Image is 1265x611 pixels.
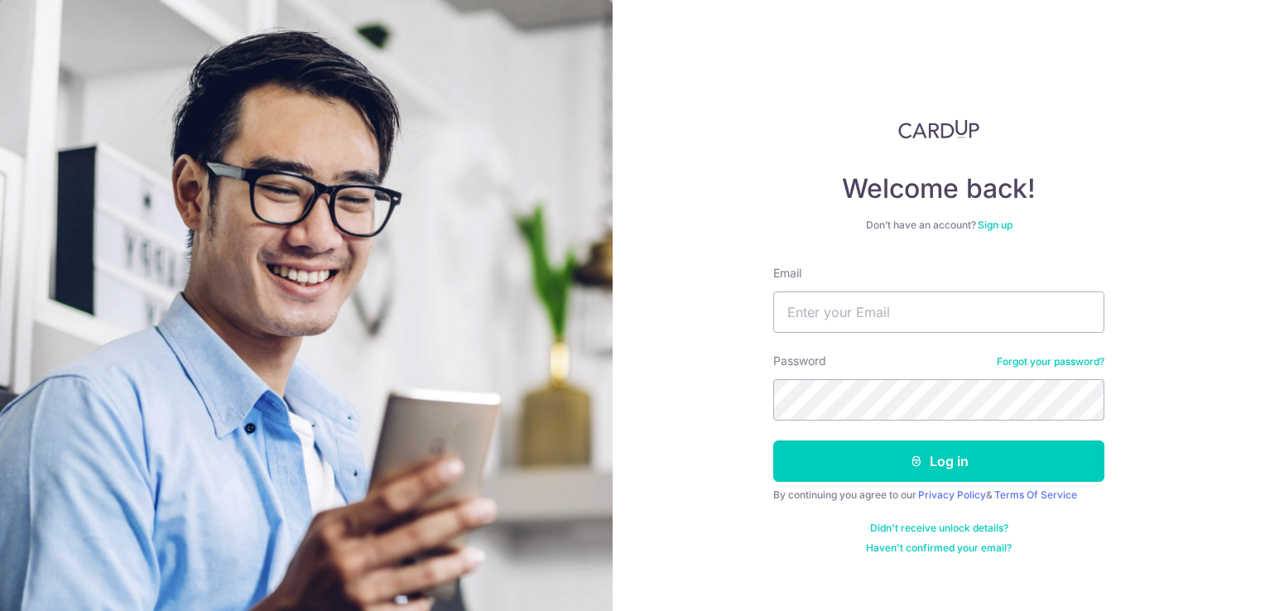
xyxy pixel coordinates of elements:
[773,291,1104,333] input: Enter your Email
[997,355,1104,368] a: Forgot your password?
[870,522,1008,535] a: Didn't receive unlock details?
[918,488,986,501] a: Privacy Policy
[773,265,801,281] label: Email
[773,172,1104,205] h4: Welcome back!
[978,219,1012,231] a: Sign up
[866,541,1012,555] a: Haven't confirmed your email?
[773,353,826,369] label: Password
[773,440,1104,482] button: Log in
[773,219,1104,232] div: Don’t have an account?
[898,119,979,139] img: CardUp Logo
[994,488,1077,501] a: Terms Of Service
[773,488,1104,502] div: By continuing you agree to our &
